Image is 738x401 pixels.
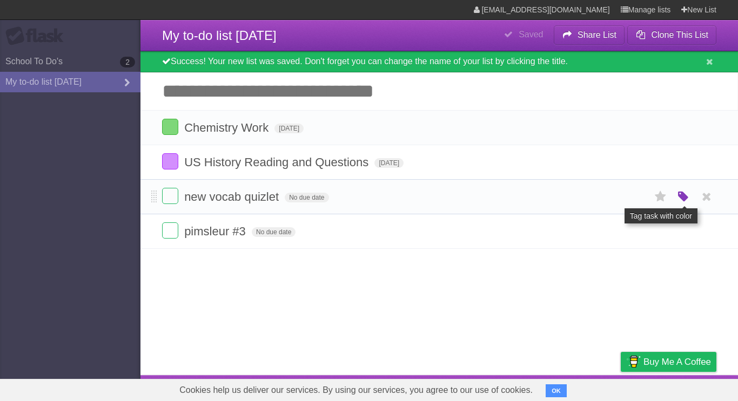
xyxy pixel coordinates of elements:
[648,378,716,398] a: Suggest a feature
[162,222,178,239] label: Done
[513,378,556,398] a: Developers
[252,227,296,237] span: No due date
[651,30,708,39] b: Clone This List
[578,30,616,39] b: Share List
[120,57,135,67] b: 2
[162,28,277,43] span: My to-do list [DATE]
[621,352,716,372] a: Buy me a coffee
[285,193,328,202] span: No due date
[162,153,178,169] label: Done
[184,155,371,169] span: US History Reading and Questions
[607,378,635,398] a: Privacy
[5,26,70,46] div: Flask
[184,121,271,134] span: Chemistry Work
[374,158,404,168] span: [DATE]
[627,25,716,45] button: Clone This List
[570,378,594,398] a: Terms
[643,352,711,371] span: Buy me a coffee
[169,379,544,401] span: Cookies help us deliver our services. By using our services, you agree to our use of cookies.
[140,51,738,72] div: Success! Your new list was saved. Don't forget you can change the name of your list by clicking t...
[184,225,249,238] span: pimsleur #3
[650,188,671,206] label: Star task
[162,188,178,204] label: Done
[626,352,641,371] img: Buy me a coffee
[184,190,281,203] span: new vocab quizlet
[477,378,500,398] a: About
[546,384,567,397] button: OK
[519,30,543,39] b: Saved
[274,124,304,133] span: [DATE]
[162,119,178,135] label: Done
[554,25,625,45] button: Share List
